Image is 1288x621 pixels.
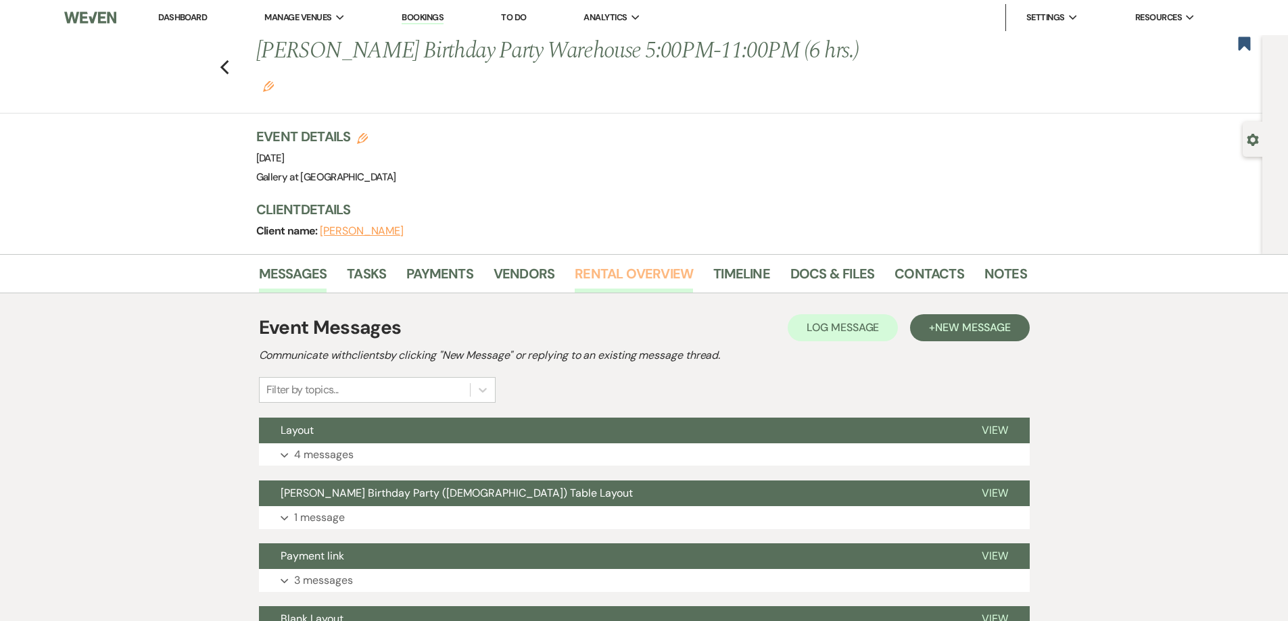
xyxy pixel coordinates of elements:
[259,418,960,443] button: Layout
[281,486,633,500] span: [PERSON_NAME] Birthday Party ([DEMOGRAPHIC_DATA]) Table Layout
[501,11,526,23] a: To Do
[494,263,554,293] a: Vendors
[259,543,960,569] button: Payment link
[259,263,327,293] a: Messages
[264,11,331,24] span: Manage Venues
[266,382,339,398] div: Filter by topics...
[575,263,693,293] a: Rental Overview
[935,320,1010,334] span: New Message
[807,320,879,334] span: Log Message
[158,11,207,23] a: Dashboard
[982,423,1008,437] span: View
[583,11,627,24] span: Analytics
[790,263,874,293] a: Docs & Files
[1026,11,1065,24] span: Settings
[910,314,1029,341] button: +New Message
[259,314,402,342] h1: Event Messages
[1135,11,1182,24] span: Resources
[294,446,354,464] p: 4 messages
[259,480,960,506] button: [PERSON_NAME] Birthday Party ([DEMOGRAPHIC_DATA]) Table Layout
[256,35,862,99] h1: [PERSON_NAME] Birthday Party Warehouse 5:00PM-11:00PM (6 hrs.)
[259,443,1030,466] button: 4 messages
[982,486,1008,500] span: View
[320,226,404,237] button: [PERSON_NAME]
[347,263,386,293] a: Tasks
[259,347,1030,364] h2: Communicate with clients by clicking "New Message" or replying to an existing message thread.
[713,263,770,293] a: Timeline
[281,423,314,437] span: Layout
[294,572,353,589] p: 3 messages
[294,509,345,526] p: 1 message
[960,418,1030,443] button: View
[960,543,1030,569] button: View
[984,263,1027,293] a: Notes
[263,80,274,92] button: Edit
[788,314,898,341] button: Log Message
[64,3,116,32] img: Weven Logo
[406,263,473,293] a: Payments
[256,224,320,238] span: Client name:
[895,263,964,293] a: Contacts
[259,569,1030,592] button: 3 messages
[960,480,1030,506] button: View
[256,200,1013,219] h3: Client Details
[256,170,396,184] span: Gallery at [GEOGRAPHIC_DATA]
[402,11,444,24] a: Bookings
[1247,132,1259,145] button: Open lead details
[259,506,1030,529] button: 1 message
[256,127,396,146] h3: Event Details
[256,151,285,165] span: [DATE]
[281,549,344,563] span: Payment link
[982,549,1008,563] span: View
